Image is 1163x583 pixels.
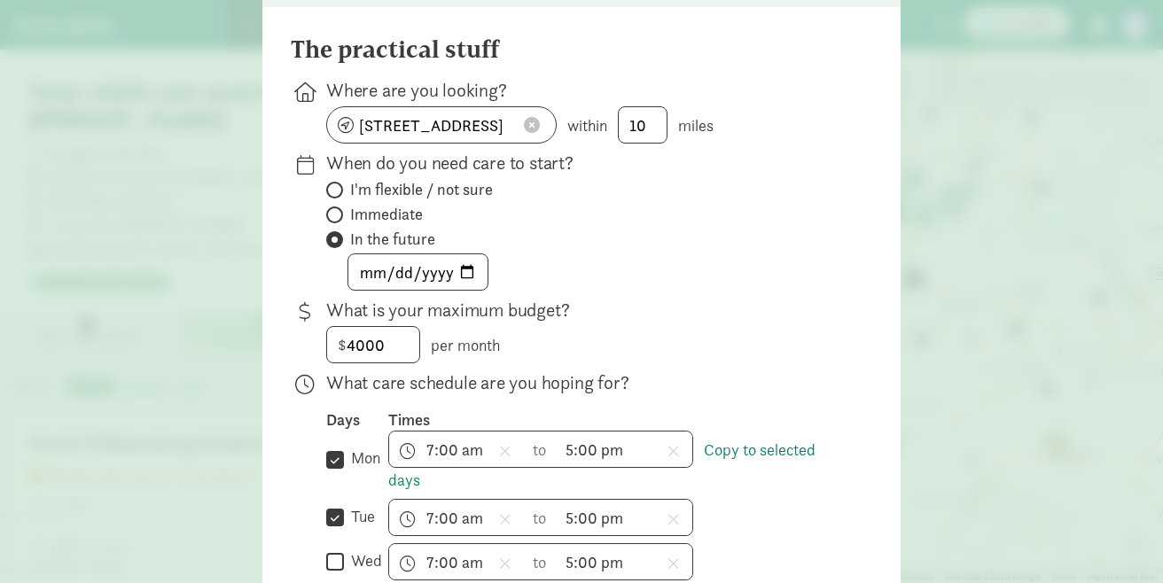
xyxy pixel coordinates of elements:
[389,500,524,535] input: 7:00 am
[533,438,549,462] span: to
[326,409,388,431] div: Days
[431,335,500,355] span: per month
[533,506,549,530] span: to
[326,151,844,175] p: When do you need care to start?
[344,506,375,527] label: tue
[389,431,524,467] input: 7:00 am
[678,115,714,136] span: miles
[344,447,380,469] label: mon
[291,35,499,64] h4: The practical stuff
[533,550,549,574] span: to
[388,409,844,431] div: Times
[326,78,844,103] p: Where are you looking?
[558,431,692,467] input: 5:00 pm
[326,370,844,395] p: What care schedule are you hoping for?
[558,500,692,535] input: 5:00 pm
[350,229,435,250] span: In the future
[350,179,493,200] span: I'm flexible / not sure
[567,115,607,136] span: within
[327,107,556,143] input: enter zipcode or address
[327,327,419,362] input: 0.00
[389,544,524,579] input: 7:00 am
[558,544,692,579] input: 5:00 pm
[326,298,844,323] p: What is your maximum budget?
[344,550,382,571] label: wed
[350,204,423,225] span: Immediate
